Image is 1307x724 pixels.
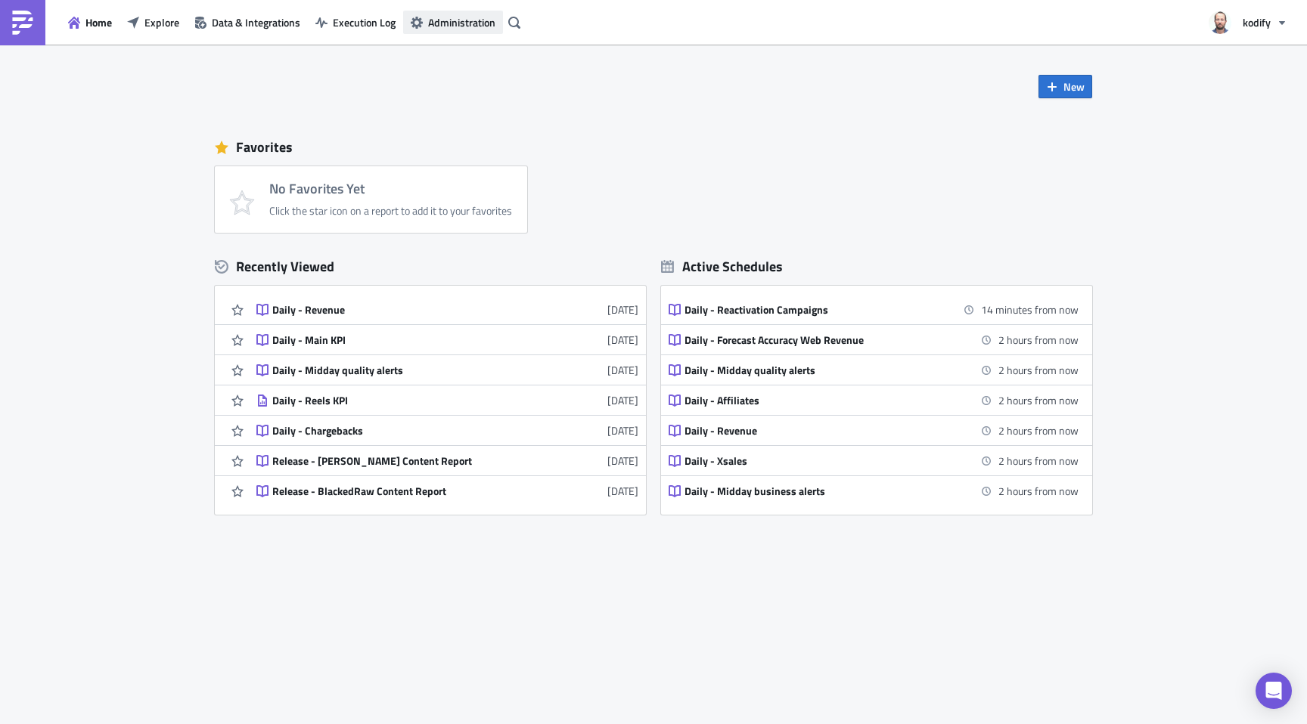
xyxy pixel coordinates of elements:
time: 2025-09-01T07:47:00Z [607,422,638,438]
time: 2025-09-03T11:25:38Z [607,392,638,408]
a: Daily - Midday quality alerts[DATE] [256,355,638,385]
button: Home [61,11,120,34]
time: 2025-09-12T15:18:13Z [607,332,638,348]
time: 2025-09-17 12:10 [998,483,1079,499]
a: Release - BlackedRaw Content Report[DATE] [256,476,638,506]
time: 2025-09-17 12:00 [998,453,1079,469]
a: Daily - Midday quality alerts2 hours from now [669,355,1079,385]
span: kodify [1243,14,1271,30]
div: Active Schedules [661,258,783,275]
div: Recently Viewed [215,255,646,278]
span: Explore [144,14,179,30]
a: Daily - Midday business alerts2 hours from now [669,476,1079,506]
img: Avatar [1207,10,1233,36]
time: 2025-09-17 12:00 [998,362,1079,378]
a: Daily - Revenue[DATE] [256,295,638,324]
a: Release - [PERSON_NAME] Content Report[DATE] [256,446,638,475]
span: Data & Integrations [212,14,300,30]
div: Release - [PERSON_NAME] Content Report [272,454,537,468]
div: Click the star icon on a report to add it to your favorites [269,204,512,218]
a: Daily - Reactivation Campaigns14 minutes from now [669,295,1079,324]
button: Explore [120,11,187,34]
div: Daily - Midday quality alerts [685,364,949,377]
time: 2025-08-20T07:53:42Z [607,483,638,499]
div: Daily - Reels KPI [272,394,537,407]
div: Daily - Affiliates [685,394,949,407]
div: Daily - Chargebacks [272,424,537,438]
div: Daily - Xsales [685,454,949,468]
time: 2025-09-17 12:00 [998,392,1079,408]
div: Daily - Forecast Accuracy Web Revenue [685,333,949,347]
a: Daily - Main KPI[DATE] [256,325,638,354]
button: kodify [1200,6,1296,39]
h4: No Favorites Yet [269,181,512,196]
span: Administration [428,14,495,30]
button: New [1038,75,1092,98]
div: Daily - Revenue [685,424,949,438]
div: Daily - Revenue [272,303,537,317]
button: Execution Log [308,11,403,34]
img: PushMetrics [11,11,35,35]
div: Open Intercom Messenger [1256,673,1292,709]
time: 2025-09-12T10:15:46Z [607,362,638,378]
a: Daily - Reels KPI[DATE] [256,385,638,415]
time: 2025-08-20T07:55:20Z [607,453,638,469]
time: 2025-09-17 12:00 [998,422,1079,438]
div: Daily - Midday quality alerts [272,364,537,377]
a: Daily - Xsales2 hours from now [669,446,1079,475]
a: Daily - Affiliates2 hours from now [669,385,1079,415]
span: Execution Log [333,14,396,30]
a: Daily - Forecast Accuracy Web Revenue2 hours from now [669,325,1079,354]
div: Release - BlackedRaw Content Report [272,484,537,498]
time: 2025-09-17 10:30 [981,302,1079,317]
div: Daily - Midday business alerts [685,484,949,498]
button: Administration [403,11,503,34]
span: New [1063,79,1085,94]
span: Home [85,14,112,30]
div: Daily - Reactivation Campaigns [685,303,949,317]
time: 2025-09-17 12:00 [998,332,1079,348]
time: 2025-09-15T10:10:49Z [607,302,638,317]
a: Daily - Chargebacks[DATE] [256,416,638,445]
div: Favorites [215,136,1092,159]
button: Data & Integrations [187,11,308,34]
div: Daily - Main KPI [272,333,537,347]
a: Daily - Revenue2 hours from now [669,416,1079,445]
